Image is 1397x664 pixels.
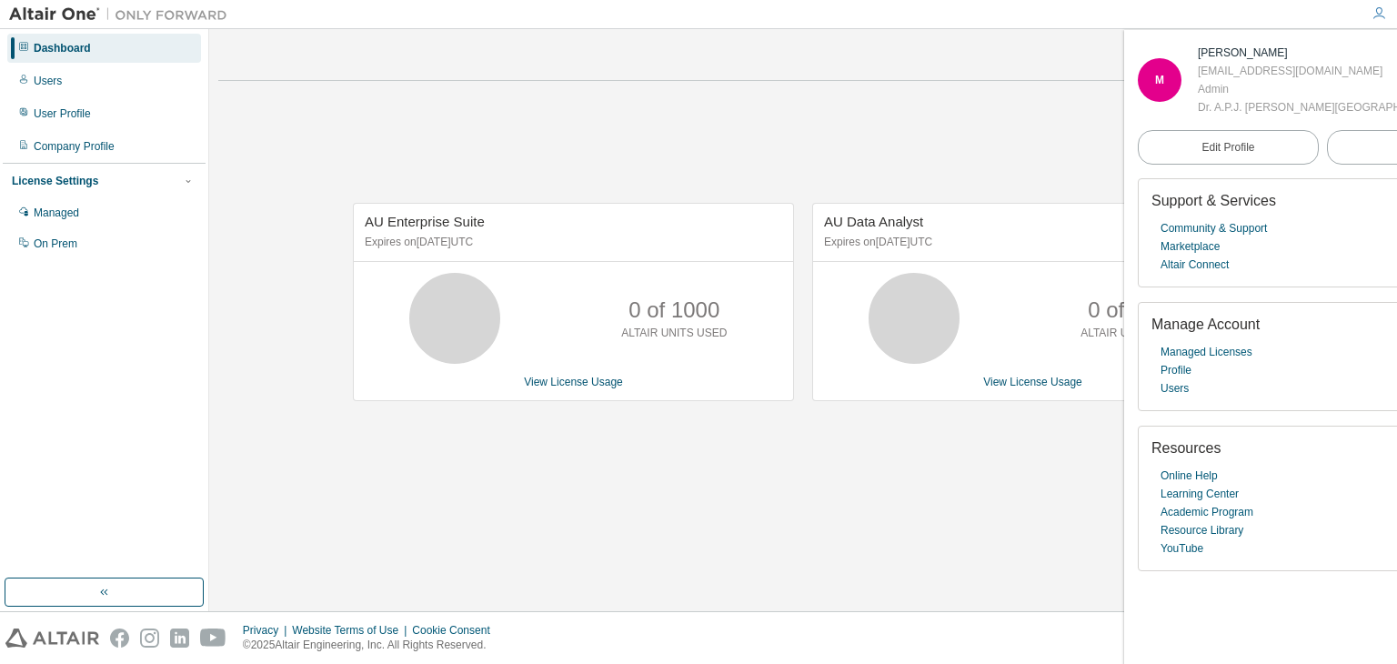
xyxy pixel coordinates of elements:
p: 0 of 1000 [628,295,719,326]
div: On Prem [34,236,77,251]
span: AU Data Analyst [824,214,923,229]
a: Altair Connect [1161,256,1229,274]
img: facebook.svg [110,629,129,648]
a: Learning Center [1161,485,1239,503]
a: Profile [1161,361,1191,379]
div: Cookie Consent [412,623,500,638]
img: Altair One [9,5,236,24]
a: View License Usage [524,376,623,388]
span: Support & Services [1151,193,1276,208]
a: Online Help [1161,467,1218,485]
div: Dashboard [34,41,91,55]
div: User Profile [34,106,91,121]
a: Managed Licenses [1161,343,1252,361]
img: linkedin.svg [170,629,189,648]
img: altair_logo.svg [5,629,99,648]
p: Expires on [DATE] UTC [365,235,778,250]
a: View License Usage [983,376,1082,388]
a: YouTube [1161,539,1203,558]
div: Users [34,74,62,88]
span: Manage Account [1151,317,1260,332]
span: AU Enterprise Suite [365,214,485,229]
div: Privacy [243,623,292,638]
a: Academic Program [1161,503,1253,521]
img: instagram.svg [140,629,159,648]
div: Website Terms of Use [292,623,412,638]
div: Company Profile [34,139,115,154]
img: youtube.svg [200,629,226,648]
span: Resources [1151,440,1221,456]
p: ALTAIR UNITS USED [1080,326,1186,341]
span: M [1155,74,1164,86]
a: Resource Library [1161,521,1243,539]
p: 0 of 3000 [1088,295,1179,326]
a: Users [1161,379,1189,397]
a: Community & Support [1161,219,1267,237]
span: Edit Profile [1201,140,1254,155]
p: Expires on [DATE] UTC [824,235,1237,250]
div: Managed [34,206,79,220]
a: Edit Profile [1138,130,1319,165]
a: Marketplace [1161,237,1220,256]
p: © 2025 Altair Engineering, Inc. All Rights Reserved. [243,638,501,653]
p: ALTAIR UNITS USED [621,326,727,341]
div: License Settings [12,174,98,188]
